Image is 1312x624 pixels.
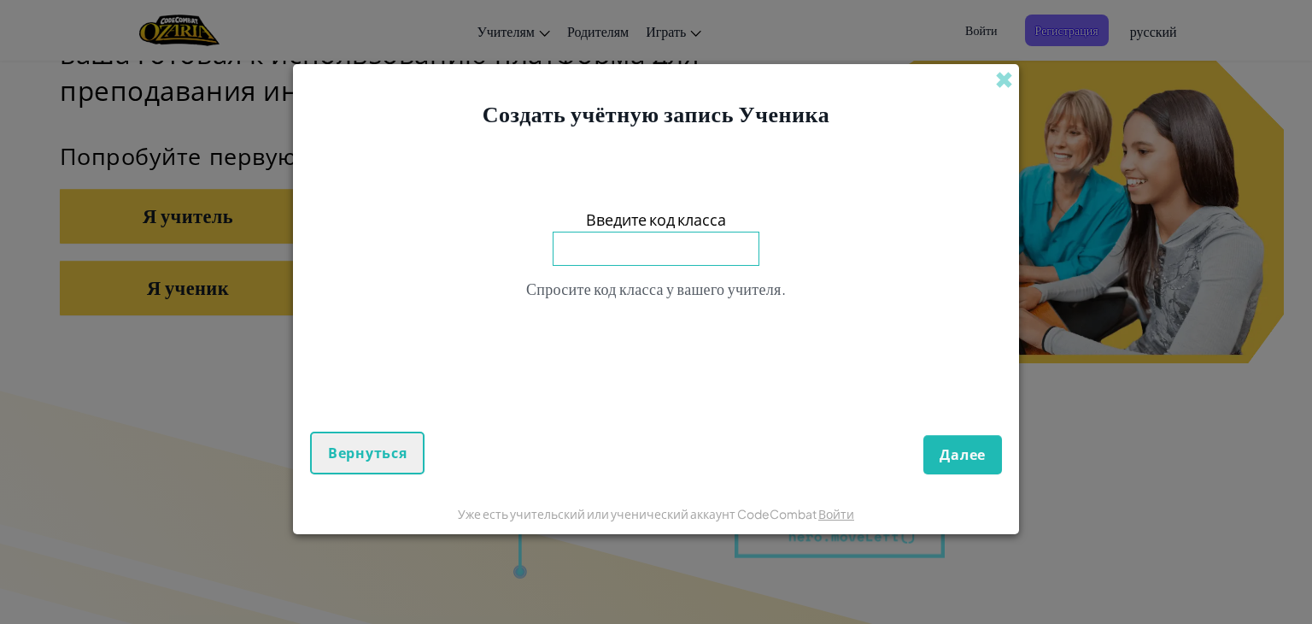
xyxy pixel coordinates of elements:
a: Войти [818,506,854,521]
span: Далее [940,445,986,464]
span: Создать учётную запись Ученика [483,99,830,127]
span: Уже есть учительский или ученический аккаунт CodeCombat [458,506,818,521]
span: Введите код класса [586,207,726,232]
span: Спросите код класса у вашего учителя. [526,279,786,298]
button: Далее [923,435,1002,474]
button: Вернуться [310,432,425,474]
span: Вернуться [328,444,407,462]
